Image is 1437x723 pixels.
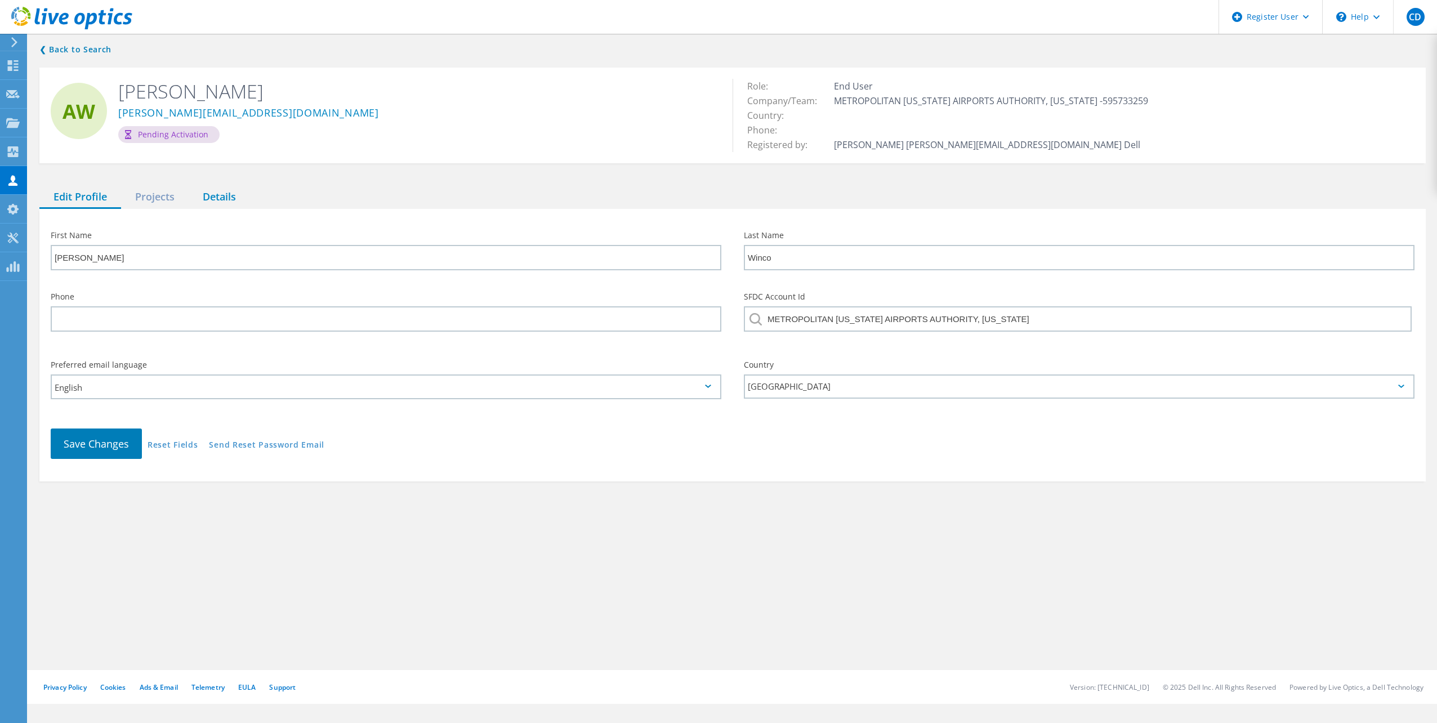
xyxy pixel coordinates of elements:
[140,682,178,692] a: Ads & Email
[39,186,121,209] div: Edit Profile
[118,126,220,143] div: Pending Activation
[747,95,828,107] span: Company/Team:
[744,293,1414,301] label: SFDC Account Id
[744,231,1414,239] label: Last Name
[191,682,225,692] a: Telemetry
[148,441,198,450] a: Reset Fields
[43,682,87,692] a: Privacy Policy
[63,101,95,121] span: AW
[269,682,296,692] a: Support
[51,231,721,239] label: First Name
[51,293,721,301] label: Phone
[118,108,379,119] a: [PERSON_NAME][EMAIL_ADDRESS][DOMAIN_NAME]
[1070,682,1149,692] li: Version: [TECHNICAL_ID]
[100,682,126,692] a: Cookies
[834,95,1159,107] span: METROPOLITAN [US_STATE] AIRPORTS AUTHORITY, [US_STATE] -595733259
[11,24,132,32] a: Live Optics Dashboard
[51,429,142,459] button: Save Changes
[64,437,129,450] span: Save Changes
[1289,682,1423,692] li: Powered by Live Optics, a Dell Technology
[1163,682,1276,692] li: © 2025 Dell Inc. All Rights Reserved
[51,361,721,369] label: Preferred email language
[121,186,189,209] div: Projects
[747,124,788,136] span: Phone:
[831,137,1162,152] td: [PERSON_NAME] [PERSON_NAME][EMAIL_ADDRESS][DOMAIN_NAME] Dell
[209,441,324,450] a: Send Reset Password Email
[744,361,1414,369] label: Country
[744,374,1414,399] div: [GEOGRAPHIC_DATA]
[118,79,716,104] h2: [PERSON_NAME]
[747,139,819,151] span: Registered by:
[1409,12,1421,21] span: CD
[747,109,795,122] span: Country:
[39,43,111,56] a: Back to search
[238,682,256,692] a: EULA
[831,79,1162,93] td: End User
[747,80,779,92] span: Role:
[1336,12,1346,22] svg: \n
[189,186,250,209] div: Details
